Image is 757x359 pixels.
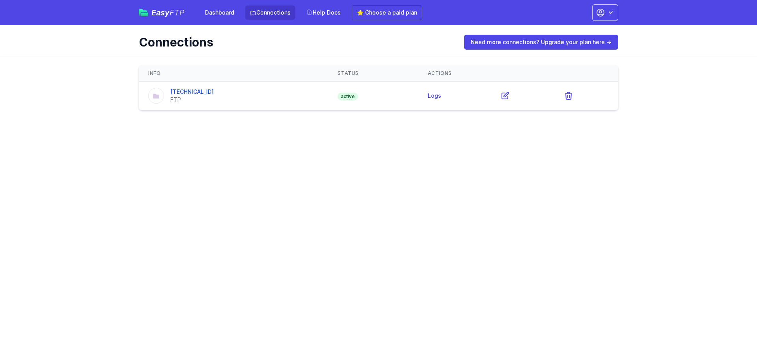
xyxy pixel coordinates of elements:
a: [TECHNICAL_ID] [170,88,214,95]
span: Easy [151,9,185,17]
a: Connections [245,6,295,20]
a: Logs [428,92,441,99]
img: easyftp_logo.png [139,9,148,16]
th: Status [328,65,418,82]
a: Help Docs [302,6,345,20]
th: Info [139,65,328,82]
span: active [337,93,358,100]
th: Actions [418,65,618,82]
div: FTP [170,96,214,104]
a: Need more connections? Upgrade your plan here → [464,35,618,50]
a: ⭐ Choose a paid plan [352,5,422,20]
h1: Connections [139,35,453,49]
a: Dashboard [200,6,239,20]
a: EasyFTP [139,9,185,17]
span: FTP [170,8,185,17]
